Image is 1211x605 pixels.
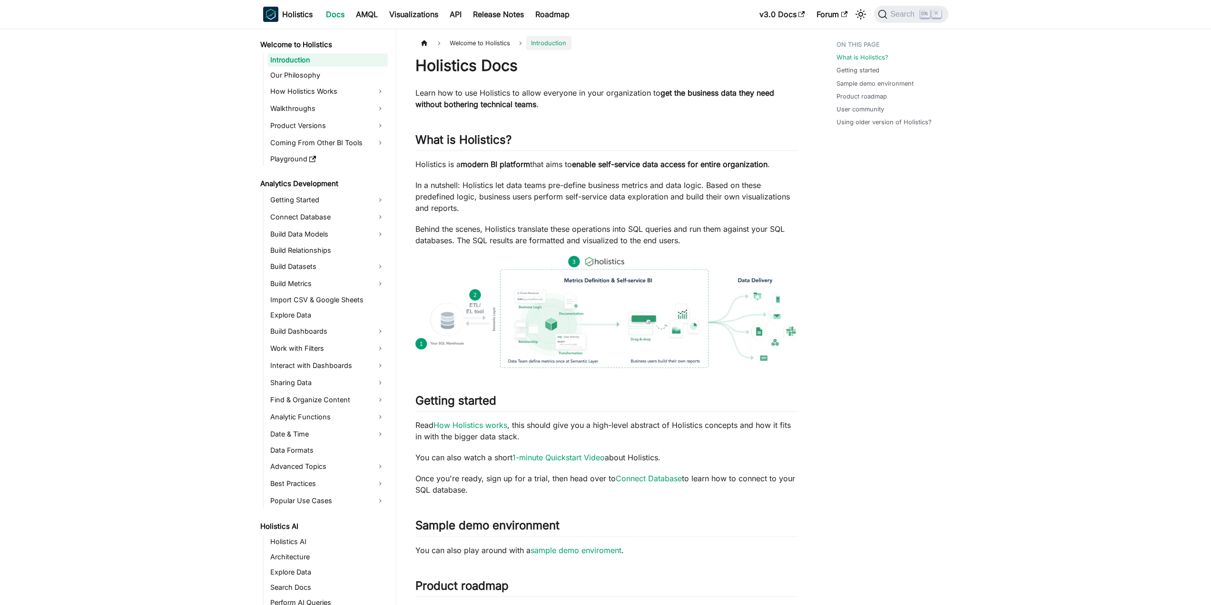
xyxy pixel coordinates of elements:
a: Visualizations [384,7,444,22]
span: Search [887,10,920,19]
nav: Docs sidebar [254,29,396,605]
a: Forum [811,7,853,22]
h1: Holistics Docs [415,56,798,75]
a: Coming From Other BI Tools [267,135,388,150]
a: Explore Data [267,565,388,579]
a: 1-minute Quickstart Video [512,453,605,462]
a: Explore Data [267,308,388,322]
a: How Holistics works [433,420,507,430]
a: Sharing Data [267,375,388,390]
a: Connect Database [267,209,388,225]
p: You can also play around with a . [415,545,798,556]
a: AMQL [350,7,384,22]
a: API [444,7,467,22]
b: Holistics [282,9,313,20]
h2: Getting started [415,394,798,412]
a: Interact with Dashboards [267,358,388,373]
p: Once you're ready, sign up for a trial, then head over to to learn how to connect to your SQL dat... [415,473,798,496]
a: Getting started [837,66,879,75]
a: Architecture [267,550,388,564]
a: Product roadmap [837,92,887,101]
a: Introduction [267,53,388,67]
h2: Sample demo environment [415,518,798,536]
a: v3.0 Docs [754,7,811,22]
a: Holistics AI [267,535,388,548]
a: HolisticsHolistics [263,7,313,22]
a: Best Practices [267,476,388,491]
p: Behind the scenes, Holistics translate these operations into SQL queries and run them against you... [415,223,798,246]
a: Import CSV & Google Sheets [267,293,388,307]
span: Introduction [526,36,571,50]
a: Build Datasets [267,259,388,274]
p: In a nutshell: Holistics let data teams pre-define business metrics and data logic. Based on thes... [415,179,798,214]
a: Playground [267,152,388,166]
a: User community [837,105,884,114]
a: Product Versions [267,118,388,133]
a: How Holistics Works [267,84,388,99]
a: Docs [320,7,350,22]
a: Date & Time [267,426,388,442]
button: Search (Ctrl+K) [874,6,948,23]
a: Analytics Development [257,177,388,190]
a: Popular Use Cases [267,493,388,508]
a: Build Metrics [267,276,388,291]
h2: What is Holistics? [415,133,798,151]
a: Build Relationships [267,244,388,257]
a: Roadmap [530,7,575,22]
kbd: K [932,10,941,18]
h2: Product roadmap [415,579,798,597]
strong: enable self-service data access for entire organization [572,159,768,169]
a: Walkthroughs [267,101,388,116]
button: Switch between dark and light mode (currently light mode) [853,7,868,22]
span: Welcome to Holistics [445,36,515,50]
p: You can also watch a short about Holistics. [415,452,798,463]
a: Welcome to Holistics [257,38,388,51]
a: Analytic Functions [267,409,388,425]
a: Search Docs [267,581,388,594]
p: Read , this should give you a high-level abstract of Holistics concepts and how it fits in with t... [415,419,798,442]
a: sample demo enviroment [531,545,621,555]
a: Holistics AI [257,520,388,533]
p: Learn how to use Holistics to allow everyone in your organization to . [415,87,798,110]
a: Home page [415,36,433,50]
nav: Breadcrumbs [415,36,798,50]
a: Advanced Topics [267,459,388,474]
a: Using older version of Holistics? [837,118,932,127]
a: Release Notes [467,7,530,22]
a: Find & Organize Content [267,392,388,407]
a: Our Philosophy [267,69,388,82]
a: Connect Database [616,474,682,483]
img: Holistics [263,7,278,22]
a: Getting Started [267,192,388,208]
strong: modern BI platform [461,159,530,169]
a: Build Dashboards [267,324,388,339]
a: Data Formats [267,444,388,457]
img: How Holistics fits in your Data Stack [415,256,798,368]
a: What is Holistics? [837,53,888,62]
a: Sample demo environment [837,79,914,88]
a: Work with Filters [267,341,388,356]
a: Build Data Models [267,227,388,242]
p: Holistics is a that aims to . [415,159,798,170]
